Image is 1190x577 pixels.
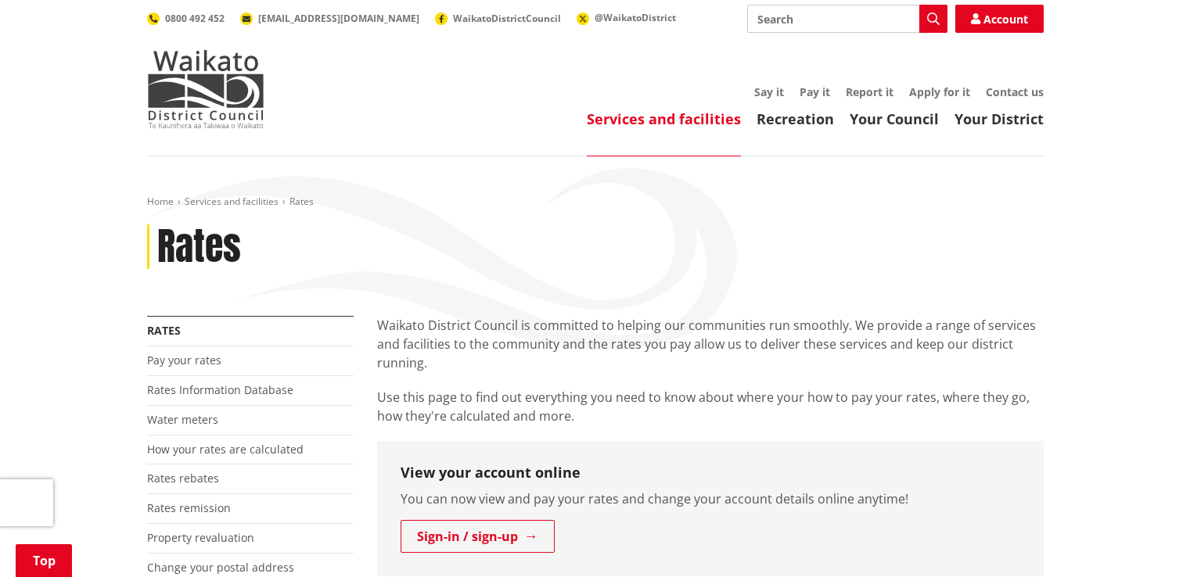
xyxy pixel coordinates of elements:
[147,12,225,25] a: 0800 492 452
[165,12,225,25] span: 0800 492 452
[147,50,264,128] img: Waikato District Council - Te Kaunihera aa Takiwaa o Waikato
[147,323,181,338] a: Rates
[909,84,970,99] a: Apply for it
[955,109,1044,128] a: Your District
[401,520,555,553] a: Sign-in / sign-up
[240,12,419,25] a: [EMAIL_ADDRESS][DOMAIN_NAME]
[850,109,939,128] a: Your Council
[289,195,314,208] span: Rates
[147,195,1044,209] nav: breadcrumb
[147,471,219,486] a: Rates rebates
[157,224,241,270] h1: Rates
[16,544,72,577] a: Top
[747,5,947,33] input: Search input
[800,84,830,99] a: Pay it
[757,109,834,128] a: Recreation
[435,12,561,25] a: WaikatoDistrictCouncil
[258,12,419,25] span: [EMAIL_ADDRESS][DOMAIN_NAME]
[401,464,1020,482] h3: View your account online
[577,11,676,24] a: @WaikatoDistrict
[377,388,1044,425] p: Use this page to find out everything you need to know about where your how to pay your rates, whe...
[147,382,293,397] a: Rates Information Database
[595,11,676,24] span: @WaikatoDistrict
[147,500,231,515] a: Rates remission
[377,316,1044,372] p: Waikato District Council is committed to helping our communities run smoothly. We provide a range...
[846,84,893,99] a: Report it
[147,530,254,545] a: Property revaluation
[986,84,1044,99] a: Contact us
[453,12,561,25] span: WaikatoDistrictCouncil
[147,442,304,457] a: How your rates are calculated
[185,195,279,208] a: Services and facilities
[955,5,1044,33] a: Account
[587,109,741,128] a: Services and facilities
[147,560,294,575] a: Change your postal address
[147,195,174,208] a: Home
[147,353,221,367] a: Pay your rates
[147,412,218,427] a: Water meters
[401,489,1020,508] p: You can now view and pay your rates and change your account details online anytime!
[754,84,784,99] a: Say it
